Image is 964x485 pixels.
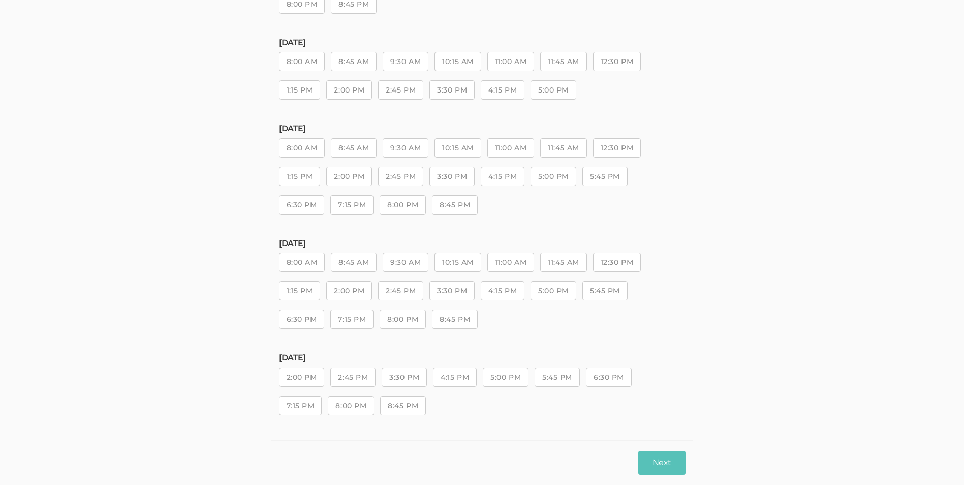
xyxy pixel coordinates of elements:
[540,52,586,71] button: 11:45 AM
[326,281,372,300] button: 2:00 PM
[326,80,372,100] button: 2:00 PM
[383,253,428,272] button: 9:30 AM
[429,80,475,100] button: 3:30 PM
[434,52,481,71] button: 10:15 AM
[330,310,374,329] button: 7:15 PM
[531,281,576,300] button: 5:00 PM
[487,253,534,272] button: 11:00 AM
[531,80,576,100] button: 5:00 PM
[380,310,426,329] button: 8:00 PM
[279,167,321,186] button: 1:15 PM
[331,52,377,71] button: 8:45 AM
[638,451,685,475] button: Next
[481,80,524,100] button: 4:15 PM
[326,167,372,186] button: 2:00 PM
[279,281,321,300] button: 1:15 PM
[429,281,475,300] button: 3:30 PM
[279,310,325,329] button: 6:30 PM
[582,281,628,300] button: 5:45 PM
[593,138,641,158] button: 12:30 PM
[434,138,481,158] button: 10:15 AM
[378,167,423,186] button: 2:45 PM
[593,52,641,71] button: 12:30 PM
[378,281,423,300] button: 2:45 PM
[380,396,426,415] button: 8:45 PM
[487,138,534,158] button: 11:00 AM
[382,368,427,387] button: 3:30 PM
[279,396,322,415] button: 7:15 PM
[380,195,426,215] button: 8:00 PM
[330,368,376,387] button: 2:45 PM
[279,38,686,47] h5: [DATE]
[535,368,580,387] button: 5:45 PM
[593,253,641,272] button: 12:30 PM
[383,138,428,158] button: 9:30 AM
[429,167,475,186] button: 3:30 PM
[279,52,325,71] button: 8:00 AM
[279,138,325,158] button: 8:00 AM
[432,310,478,329] button: 8:45 PM
[481,281,524,300] button: 4:15 PM
[279,353,686,362] h5: [DATE]
[483,368,528,387] button: 5:00 PM
[487,52,534,71] button: 11:00 AM
[279,80,321,100] button: 1:15 PM
[582,167,628,186] button: 5:45 PM
[433,368,477,387] button: 4:15 PM
[279,124,686,133] h5: [DATE]
[531,167,576,186] button: 5:00 PM
[540,253,586,272] button: 11:45 AM
[279,253,325,272] button: 8:00 AM
[331,253,377,272] button: 8:45 AM
[540,138,586,158] button: 11:45 AM
[331,138,377,158] button: 8:45 AM
[330,195,374,215] button: 7:15 PM
[586,368,632,387] button: 6:30 PM
[279,239,686,248] h5: [DATE]
[279,368,325,387] button: 2:00 PM
[481,167,524,186] button: 4:15 PM
[378,80,423,100] button: 2:45 PM
[432,195,478,215] button: 8:45 PM
[328,396,374,415] button: 8:00 PM
[279,195,325,215] button: 6:30 PM
[434,253,481,272] button: 10:15 AM
[383,52,428,71] button: 9:30 AM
